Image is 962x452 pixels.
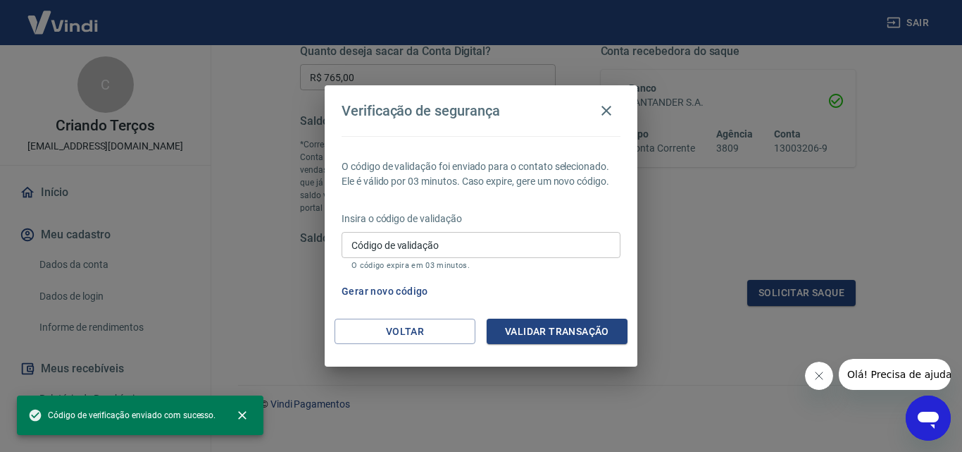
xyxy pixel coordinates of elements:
iframe: Mensagem da empresa [839,359,951,390]
button: Voltar [335,319,475,345]
button: close [227,400,258,431]
p: Insira o código de validação [342,212,620,226]
button: Validar transação [487,319,627,345]
button: Gerar novo código [336,279,434,305]
iframe: Botão para abrir a janela de mensagens [906,396,951,441]
p: O código de validação foi enviado para o contato selecionado. Ele é válido por 03 minutos. Caso e... [342,159,620,189]
iframe: Fechar mensagem [805,362,833,390]
p: O código expira em 03 minutos. [351,261,611,270]
span: Código de verificação enviado com sucesso. [28,408,215,422]
h4: Verificação de segurança [342,102,500,119]
span: Olá! Precisa de ajuda? [8,10,118,21]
